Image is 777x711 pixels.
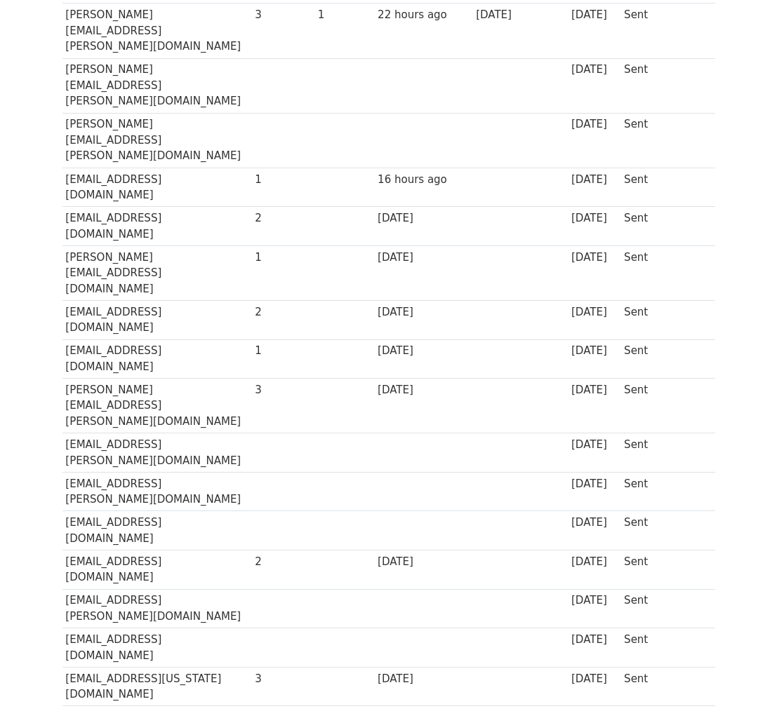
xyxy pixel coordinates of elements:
[378,7,469,23] div: 22 hours ago
[62,589,252,628] td: [EMAIL_ADDRESS][PERSON_NAME][DOMAIN_NAME]
[255,343,311,359] div: 1
[476,7,564,23] div: [DATE]
[620,4,708,58] td: Sent
[620,379,708,433] td: Sent
[571,250,618,266] div: [DATE]
[620,667,708,706] td: Sent
[62,628,252,668] td: [EMAIL_ADDRESS][DOMAIN_NAME]
[571,343,618,359] div: [DATE]
[571,592,618,609] div: [DATE]
[620,550,708,590] td: Sent
[255,172,311,188] div: 1
[620,168,708,207] td: Sent
[378,671,469,687] div: [DATE]
[620,339,708,379] td: Sent
[255,210,311,226] div: 2
[571,632,618,648] div: [DATE]
[62,4,252,58] td: [PERSON_NAME][EMAIL_ADDRESS][PERSON_NAME][DOMAIN_NAME]
[255,671,311,687] div: 3
[378,172,469,188] div: 16 hours ago
[620,433,708,473] td: Sent
[255,304,311,320] div: 2
[620,628,708,668] td: Sent
[255,382,311,398] div: 3
[62,245,252,300] td: [PERSON_NAME][EMAIL_ADDRESS][DOMAIN_NAME]
[620,58,708,113] td: Sent
[62,511,252,550] td: [EMAIL_ADDRESS][DOMAIN_NAME]
[62,472,252,511] td: [EMAIL_ADDRESS][PERSON_NAME][DOMAIN_NAME]
[620,472,708,511] td: Sent
[378,554,469,570] div: [DATE]
[620,113,708,168] td: Sent
[571,515,618,531] div: [DATE]
[571,382,618,398] div: [DATE]
[571,554,618,570] div: [DATE]
[571,62,618,78] div: [DATE]
[620,207,708,246] td: Sent
[378,304,469,320] div: [DATE]
[620,511,708,550] td: Sent
[62,433,252,473] td: [EMAIL_ADDRESS][PERSON_NAME][DOMAIN_NAME]
[318,7,371,23] div: 1
[255,250,311,266] div: 1
[571,210,618,226] div: [DATE]
[62,339,252,379] td: [EMAIL_ADDRESS][DOMAIN_NAME]
[378,250,469,266] div: [DATE]
[571,116,618,133] div: [DATE]
[378,382,469,398] div: [DATE]
[620,589,708,628] td: Sent
[62,379,252,433] td: [PERSON_NAME][EMAIL_ADDRESS][PERSON_NAME][DOMAIN_NAME]
[571,476,618,492] div: [DATE]
[571,304,618,320] div: [DATE]
[571,172,618,188] div: [DATE]
[62,301,252,340] td: [EMAIL_ADDRESS][DOMAIN_NAME]
[255,7,311,23] div: 3
[62,207,252,246] td: [EMAIL_ADDRESS][DOMAIN_NAME]
[571,7,618,23] div: [DATE]
[378,210,469,226] div: [DATE]
[62,667,252,706] td: [EMAIL_ADDRESS][US_STATE][DOMAIN_NAME]
[707,644,777,711] iframe: Chat Widget
[378,343,469,359] div: [DATE]
[620,301,708,340] td: Sent
[62,113,252,168] td: [PERSON_NAME][EMAIL_ADDRESS][PERSON_NAME][DOMAIN_NAME]
[620,245,708,300] td: Sent
[62,58,252,113] td: [PERSON_NAME][EMAIL_ADDRESS][PERSON_NAME][DOMAIN_NAME]
[62,550,252,590] td: [EMAIL_ADDRESS][DOMAIN_NAME]
[62,168,252,207] td: [EMAIL_ADDRESS][DOMAIN_NAME]
[571,671,618,687] div: [DATE]
[255,554,311,570] div: 2
[571,437,618,453] div: [DATE]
